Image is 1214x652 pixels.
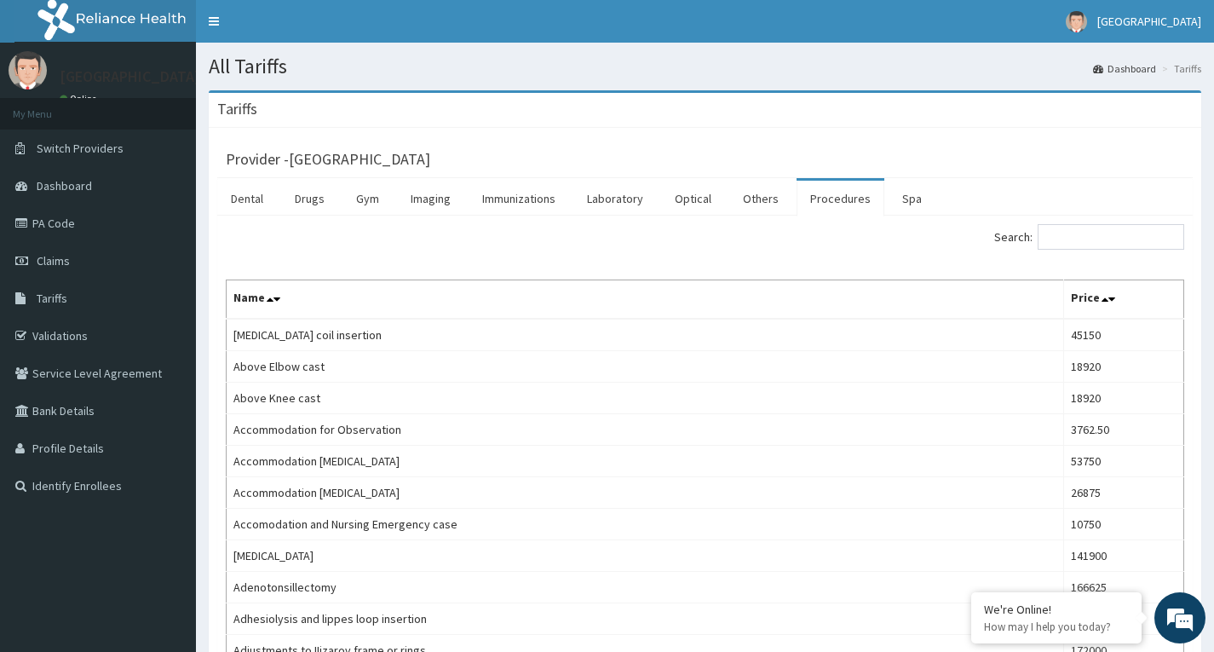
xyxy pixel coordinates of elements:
span: Dashboard [37,178,92,193]
a: Dashboard [1093,61,1156,76]
a: Imaging [397,181,464,216]
img: d_794563401_company_1708531726252_794563401 [32,85,69,128]
td: 18920 [1063,383,1183,414]
label: Search: [994,224,1184,250]
td: 166625 [1063,572,1183,603]
span: Tariffs [37,291,67,306]
td: Adhesiolysis and lippes loop insertion [227,603,1064,635]
li: Tariffs [1158,61,1201,76]
th: Price [1063,280,1183,320]
a: Online [60,93,101,105]
a: Optical [661,181,725,216]
a: Others [729,181,792,216]
h1: All Tariffs [209,55,1201,78]
td: Accommodation [MEDICAL_DATA] [227,477,1064,509]
td: Accommodation for Observation [227,414,1064,446]
td: 18920 [1063,351,1183,383]
a: Laboratory [573,181,657,216]
a: Procedures [797,181,884,216]
span: [GEOGRAPHIC_DATA] [1097,14,1201,29]
img: User Image [9,51,47,89]
td: 53750 [1063,446,1183,477]
td: Above Elbow cast [227,351,1064,383]
span: We're online! [99,215,235,387]
td: 10750 [1063,509,1183,540]
div: Chat with us now [89,95,286,118]
a: Immunizations [469,181,569,216]
div: We're Online! [984,602,1129,617]
td: Adenotonsillectomy [227,572,1064,603]
th: Name [227,280,1064,320]
input: Search: [1038,224,1184,250]
img: User Image [1066,11,1087,32]
a: Dental [217,181,277,216]
h3: Provider - [GEOGRAPHIC_DATA] [226,152,430,167]
td: [MEDICAL_DATA] coil insertion [227,319,1064,351]
td: [MEDICAL_DATA] [227,540,1064,572]
textarea: Type your message and hit 'Enter' [9,465,325,525]
td: Accommodation [MEDICAL_DATA] [227,446,1064,477]
span: Claims [37,253,70,268]
td: 45150 [1063,319,1183,351]
td: 141900 [1063,540,1183,572]
p: [GEOGRAPHIC_DATA] [60,69,200,84]
td: 3762.50 [1063,414,1183,446]
td: 26875 [1063,477,1183,509]
div: Minimize live chat window [279,9,320,49]
a: Gym [342,181,393,216]
td: Above Knee cast [227,383,1064,414]
td: Accomodation and Nursing Emergency case [227,509,1064,540]
a: Spa [889,181,935,216]
span: Switch Providers [37,141,124,156]
p: How may I help you today? [984,620,1129,634]
h3: Tariffs [217,101,257,117]
a: Drugs [281,181,338,216]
